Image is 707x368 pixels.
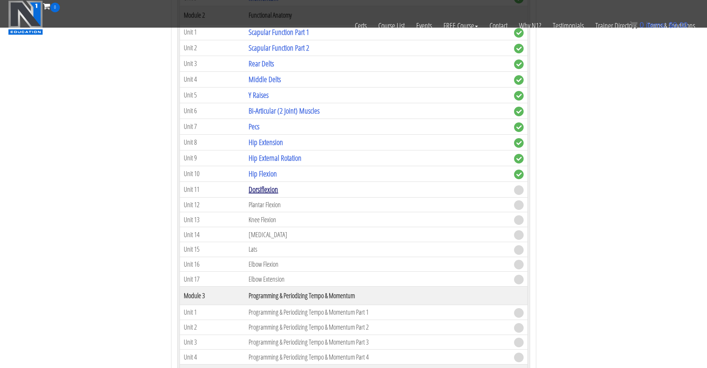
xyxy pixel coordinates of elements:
span: complete [514,59,524,69]
td: Unit 6 [180,103,245,119]
a: 0 items: $0.00 [630,21,688,29]
a: Rear Delts [249,58,274,69]
span: complete [514,44,524,53]
span: complete [514,107,524,116]
img: n1-education [8,0,43,35]
span: complete [514,75,524,85]
td: Knee Flexion [245,212,510,227]
a: Testimonials [547,12,590,39]
a: Dorsiflexion [249,184,278,195]
span: complete [514,91,524,101]
a: Bi-Articular (2 Joint) Muscles [249,106,320,116]
td: Unit 10 [180,166,245,182]
a: 0 [43,1,60,11]
td: Unit 5 [180,87,245,103]
td: Elbow Flexion [245,257,510,272]
a: Course List [372,12,410,39]
td: Unit 15 [180,242,245,257]
a: Hip Extension [249,137,283,147]
td: Elbow Extension [245,272,510,287]
td: Unit 13 [180,212,245,227]
td: Lats [245,242,510,257]
span: items: [646,21,666,29]
span: 0 [639,21,644,29]
a: Hip Flexion [249,168,277,179]
td: Plantar Flexion [245,197,510,212]
td: Unit 3 [180,56,245,71]
td: Programming & Periodizing Tempo & Momentum Part 3 [245,335,510,350]
a: FREE Course [438,12,484,39]
a: Why N1? [513,12,547,39]
span: $ [669,21,673,29]
td: Programming & Periodizing Tempo & Momentum Part 4 [245,350,510,365]
a: Events [410,12,438,39]
td: Programming & Periodizing Tempo & Momentum Part 2 [245,320,510,335]
img: icon11.png [630,21,638,29]
td: Unit 14 [180,227,245,242]
span: complete [514,138,524,148]
th: Module 3 [180,287,245,305]
th: Programming & Periodizing Tempo & Momentum [245,287,510,305]
a: Pecs [249,121,259,132]
td: Unit 2 [180,320,245,335]
td: Unit 1 [180,305,245,320]
a: Terms & Conditions [642,12,701,39]
td: Unit 7 [180,119,245,134]
span: 0 [50,3,60,12]
a: Middle Delts [249,74,281,84]
td: Unit 12 [180,197,245,212]
td: Unit 4 [180,350,245,365]
td: Unit 8 [180,134,245,150]
td: Unit 4 [180,71,245,87]
td: Programming & Periodizing Tempo & Momentum Part 1 [245,305,510,320]
a: Scapular Function Part 2 [249,43,309,53]
td: Unit 11 [180,182,245,197]
td: Unit 3 [180,335,245,350]
td: [MEDICAL_DATA] [245,227,510,242]
a: Hip External Rotation [249,153,302,163]
bdi: 0.00 [669,21,688,29]
span: complete [514,154,524,163]
td: Unit 2 [180,40,245,56]
span: complete [514,122,524,132]
a: Certs [349,12,372,39]
td: Unit 16 [180,257,245,272]
a: Y Raises [249,90,269,100]
td: Unit 17 [180,272,245,287]
a: Contact [484,12,513,39]
span: complete [514,170,524,179]
a: Trainer Directory [590,12,642,39]
td: Unit 9 [180,150,245,166]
